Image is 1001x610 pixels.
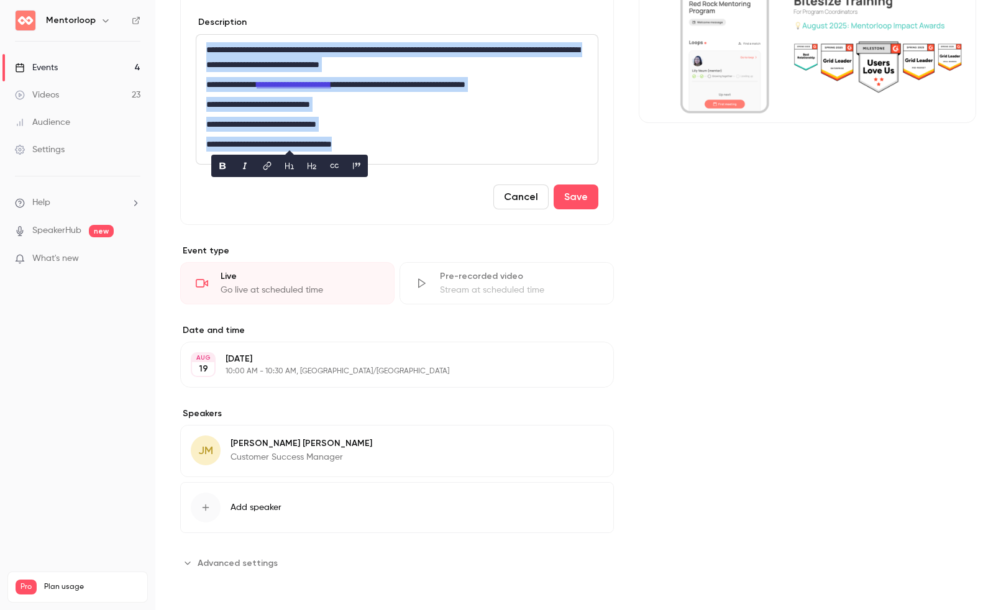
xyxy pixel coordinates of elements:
span: 23 [115,596,122,604]
div: Videos [15,89,59,101]
div: Pre-recorded videoStream at scheduled time [400,262,614,304]
section: Advanced settings [180,553,614,573]
span: Pro [16,580,37,594]
span: JM [198,442,213,459]
button: Edit [558,435,603,455]
p: 10:00 AM - 10:30 AM, [GEOGRAPHIC_DATA]/[GEOGRAPHIC_DATA] [226,366,548,376]
button: cover-image [941,88,966,113]
a: SpeakerHub [32,224,81,237]
div: Audience [15,116,70,129]
div: Go live at scheduled time [221,284,379,296]
section: description [196,34,598,165]
span: Add speaker [231,501,281,514]
p: Customer Success Manager [231,451,372,463]
div: LiveGo live at scheduled time [180,262,395,304]
label: Speakers [180,407,614,420]
button: Cancel [493,184,549,209]
span: Help [32,196,50,209]
span: Advanced settings [198,557,278,570]
p: Event type [180,245,614,257]
p: / 150 [115,594,140,606]
span: Plan usage [44,582,140,592]
button: link [257,156,277,176]
li: help-dropdown-opener [15,196,140,209]
button: Advanced settings [180,553,285,573]
label: Description [196,16,247,29]
p: [DATE] [226,353,548,365]
div: Stream at scheduled time [440,284,598,296]
div: AUG [192,353,214,362]
div: Events [15,61,58,74]
button: bold [213,156,232,176]
p: Videos [16,594,39,606]
button: Add speaker [180,482,614,533]
button: Save [554,184,598,209]
div: Live [221,270,379,283]
div: Pre-recorded video [440,270,598,283]
button: blockquote [347,156,367,176]
span: new [89,225,114,237]
div: editor [196,35,598,164]
h6: Mentorloop [46,14,96,27]
p: 19 [199,363,208,375]
span: What's new [32,252,79,265]
img: Mentorloop [16,11,35,30]
div: Settings [15,143,65,156]
label: Date and time [180,324,614,337]
div: JM[PERSON_NAME] [PERSON_NAME]Customer Success Manager [180,425,614,477]
button: italic [235,156,255,176]
p: [PERSON_NAME] [PERSON_NAME] [231,437,372,450]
